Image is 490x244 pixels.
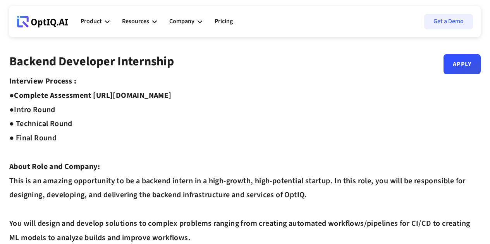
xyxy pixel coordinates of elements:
div: Resources [122,10,157,33]
div: Company [169,10,202,33]
div: Company [169,16,194,27]
div: Product [81,16,102,27]
a: Apply [444,54,481,74]
a: Get a Demo [424,14,473,29]
strong: Complete Assessment [URL][DOMAIN_NAME] ● [9,90,172,115]
strong: Interview Process : [9,76,77,87]
a: Pricing [215,10,233,33]
a: Webflow Homepage [17,10,68,33]
div: Resources [122,16,149,27]
strong: About Role and Company: [9,161,100,172]
div: Product [81,10,110,33]
strong: Backend Developer Internship [9,53,174,70]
